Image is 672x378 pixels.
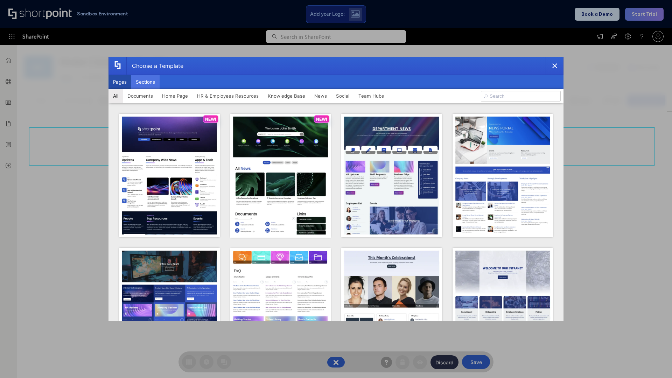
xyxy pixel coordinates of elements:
button: All [108,89,123,103]
button: Sections [131,75,160,89]
button: Pages [108,75,131,89]
button: Social [331,89,354,103]
button: Team Hubs [354,89,388,103]
input: Search [481,91,561,101]
div: Choose a Template [126,57,183,75]
p: NEW! [205,117,216,122]
button: Knowledge Base [263,89,310,103]
button: Home Page [157,89,192,103]
button: HR & Employees Resources [192,89,263,103]
p: NEW! [316,117,327,122]
button: News [310,89,331,103]
button: Documents [123,89,157,103]
iframe: Chat Widget [637,344,672,378]
div: template selector [108,57,563,321]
